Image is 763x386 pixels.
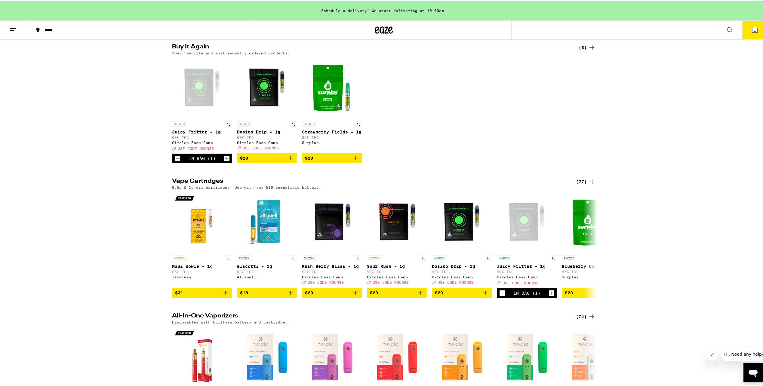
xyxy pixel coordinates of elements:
iframe: Close message [706,348,718,360]
span: $18 [240,289,248,294]
p: Your favorite and most recently ordered products. [172,50,290,54]
p: 1g [550,254,557,260]
div: Circles Base Camp [497,274,557,278]
img: Circles Base Camp - Kush Berry Bliss - 1g [302,191,362,251]
img: Nuvata (CA) - Body 9:1 - Lime - 1g [497,326,557,386]
p: 1g [225,254,232,260]
span: Hi. Need any help? [4,4,43,9]
p: INDICA [237,254,251,260]
span: USE CODE MOON30 [308,280,344,283]
p: HYBRID [432,254,446,260]
p: Dosido Drip - 1g [237,128,297,133]
p: HYBRID [237,120,251,125]
div: Circles Base Camp [367,274,427,278]
img: Surplus - Strawberry Fields - 1g [302,57,362,117]
a: Open page for Kush Berry Bliss - 1g from Circles Base Camp [302,191,362,286]
div: Timeless [172,274,232,278]
img: Nuvata (CA) - Mind 9:1 - Strawberry - 1g [367,326,427,386]
div: Allswell [237,274,297,278]
div: Circles Base Camp [172,139,232,143]
p: INDICA [302,254,316,260]
p: Juicy Fritter - 1g [497,263,557,268]
p: 0.5g & 1g oil cartridges, Use with any 510-compatible battery. [172,184,321,188]
img: Circles Base Camp - Dosido Drip - 1g [432,191,492,251]
p: SATIVA [367,254,381,260]
h2: Vape Cartridges [172,177,566,184]
iframe: Button to launch messaging window [743,362,763,381]
p: 1g [290,120,297,125]
h2: All-In-One Vaporizers [172,312,566,319]
div: In Bag (1) [513,289,540,294]
a: (77) [576,177,595,184]
button: Decrement [174,154,180,160]
img: Nuvata (CA) - Flow 1:1 - Apricot - 1g [562,326,622,386]
p: 1g [225,120,232,125]
button: Add to bag [302,286,362,297]
a: Open page for Strawberry Fields - 1g from Surplus [302,57,362,152]
p: Sour Rush - 1g [367,263,427,268]
p: 1g [420,254,427,260]
div: Circles Base Camp [302,274,362,278]
p: 90% THC [302,269,362,273]
p: 1g [355,254,362,260]
p: 90% THC [237,134,297,138]
p: Maui Wowie - 1g [172,263,232,268]
button: Add to bag [302,152,362,162]
p: Kush Berry Bliss - 1g [302,263,362,268]
p: Biscotti - 1g [237,263,297,268]
button: Decrement [499,289,505,295]
p: HYBRID [302,120,316,125]
button: Add to bag [237,152,297,162]
p: HYBRID [497,254,511,260]
div: In Bag (1) [189,155,216,160]
span: USE CODE MOON30 [178,146,214,149]
span: USE CODE MOON30 [438,280,474,283]
button: Increment [549,289,555,295]
button: Add to bag [367,286,427,297]
div: Surplus [562,274,622,278]
p: 89% THC [302,134,362,138]
a: (3) [579,43,595,50]
a: Open page for Dosido Drip - 1g from Circles Base Camp [432,191,492,286]
span: $20 [305,155,313,159]
button: Increment [224,154,230,160]
span: $20 [240,155,248,159]
p: SATIVA [172,254,186,260]
p: 88% THC [237,269,297,273]
img: Circles Base Camp - Sour Rush - 1g [367,191,427,251]
img: Allswell - Biscotti - 1g [237,191,297,251]
img: DIME - Strawberry Cough Signature AIO - 1g [172,326,232,386]
p: 90% THC [432,269,492,273]
span: $20 [435,289,443,294]
span: $20 [305,289,313,294]
p: HYBRID [172,120,186,125]
a: Open page for Juicy Fritter - 1g from Circles Base Camp [172,57,232,152]
p: 1g [290,254,297,260]
span: $20 [370,289,378,294]
a: Open page for Biscotti - 1g from Allswell [237,191,297,286]
div: Circles Base Camp [237,139,297,143]
img: Surplus - Blueberry Cookies - 1g [562,191,622,251]
a: Open page for Blueberry Cookies - 1g from Surplus [562,191,622,286]
img: Nuvata (CA) - Mind 9:1 - Tangerine - 1g [432,326,492,386]
a: Open page for Dosido Drip - 1g from Circles Base Camp [237,57,297,152]
p: 1g [485,254,492,260]
div: Circles Base Camp [432,274,492,278]
p: 85% THC [172,269,232,273]
img: Nuvata (CA) - Body 9:1 - Blueberry - 1g [237,326,297,386]
p: Strawberry Fields - 1g [302,128,362,133]
span: $20 [565,289,573,294]
div: Surplus [302,139,362,143]
button: Add to bag [562,286,622,297]
span: USE CODE MOON30 [503,280,539,284]
p: Dosido Drip - 1g [432,263,492,268]
img: Timeless - Maui Wowie - 1g [172,191,232,251]
span: 1 [754,27,756,31]
iframe: Message from company [721,346,763,360]
a: (74) [576,312,595,319]
p: 90% THC [367,269,427,273]
p: 87% THC [562,269,622,273]
a: Open page for Juicy Fritter - 1g from Circles Base Camp [497,191,557,287]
